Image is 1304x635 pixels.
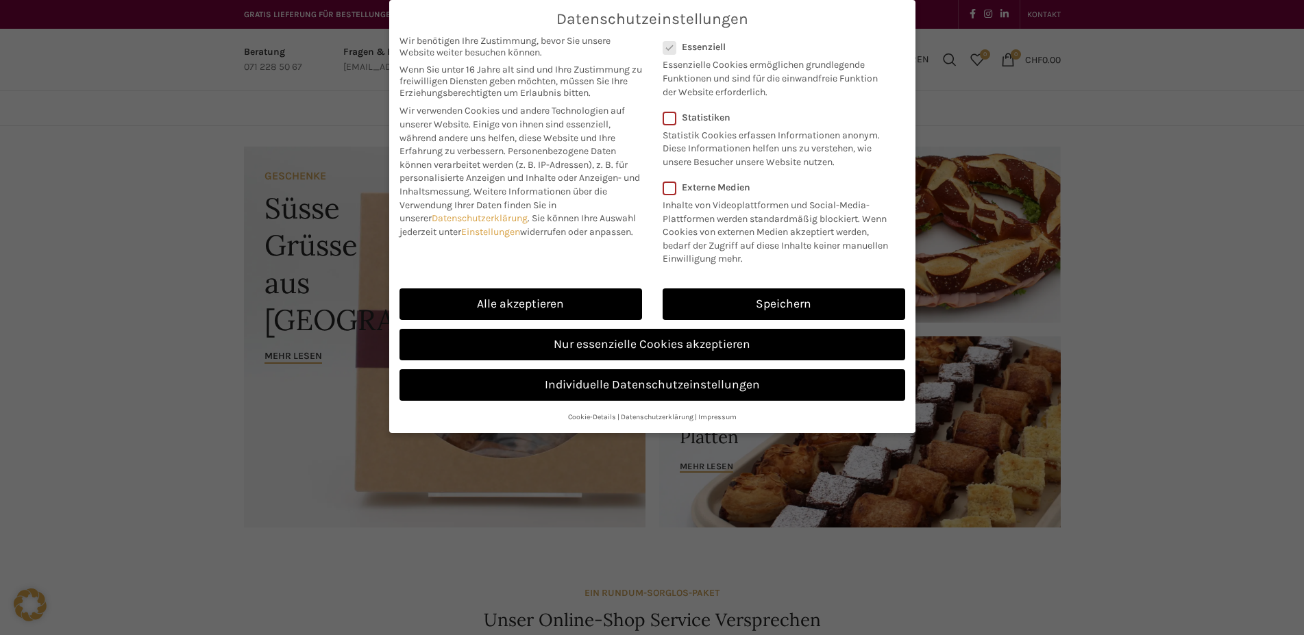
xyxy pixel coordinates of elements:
label: Statistiken [663,112,887,123]
p: Essenzielle Cookies ermöglichen grundlegende Funktionen und sind für die einwandfreie Funktion de... [663,53,887,99]
a: Alle akzeptieren [399,288,642,320]
a: Impressum [698,412,737,421]
a: Nur essenzielle Cookies akzeptieren [399,329,905,360]
span: Sie können Ihre Auswahl jederzeit unter widerrufen oder anpassen. [399,212,636,238]
span: Wenn Sie unter 16 Jahre alt sind und Ihre Zustimmung zu freiwilligen Diensten geben möchten, müss... [399,64,642,99]
span: Wir benötigen Ihre Zustimmung, bevor Sie unsere Website weiter besuchen können. [399,35,642,58]
span: Wir verwenden Cookies und andere Technologien auf unserer Website. Einige von ihnen sind essenzie... [399,105,625,157]
p: Statistik Cookies erfassen Informationen anonym. Diese Informationen helfen uns zu verstehen, wie... [663,123,887,169]
label: Externe Medien [663,182,896,193]
a: Datenschutzerklärung [621,412,693,421]
label: Essenziell [663,41,887,53]
a: Einstellungen [461,226,520,238]
a: Individuelle Datenschutzeinstellungen [399,369,905,401]
a: Datenschutzerklärung [432,212,528,224]
span: Datenschutzeinstellungen [556,10,748,28]
p: Inhalte von Videoplattformen und Social-Media-Plattformen werden standardmäßig blockiert. Wenn Co... [663,193,896,266]
a: Cookie-Details [568,412,616,421]
span: Personenbezogene Daten können verarbeitet werden (z. B. IP-Adressen), z. B. für personalisierte A... [399,145,640,197]
a: Speichern [663,288,905,320]
span: Weitere Informationen über die Verwendung Ihrer Daten finden Sie in unserer . [399,186,607,224]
